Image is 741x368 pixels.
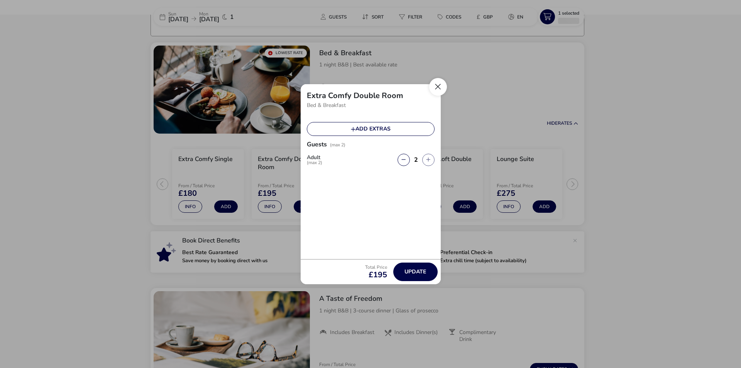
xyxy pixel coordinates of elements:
[365,271,387,279] span: £195
[330,142,345,148] span: (max 2)
[307,155,328,165] label: Adult
[307,90,403,101] h2: Extra Comfy Double Room
[307,100,435,111] p: Bed & Breakfast
[404,269,426,275] span: Update
[365,265,387,270] p: Total Price
[393,263,438,281] button: Update
[307,122,435,136] button: Add extras
[307,140,327,158] h2: Guests
[307,160,322,165] span: (max 2)
[429,78,447,96] button: Close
